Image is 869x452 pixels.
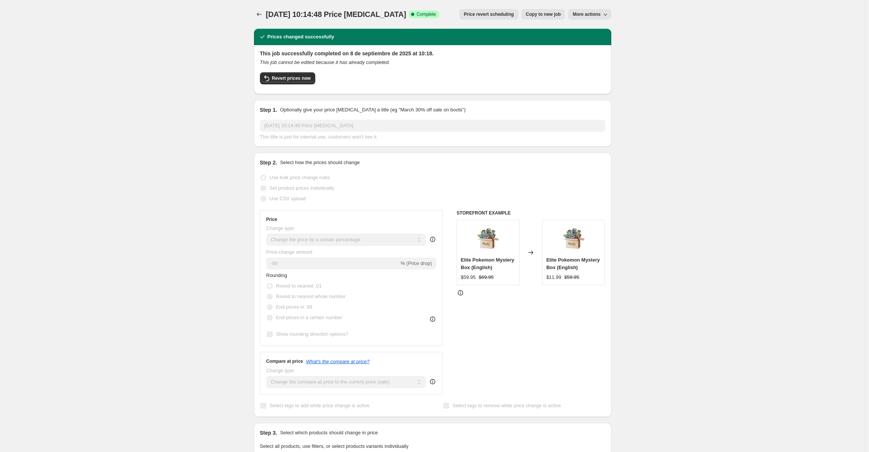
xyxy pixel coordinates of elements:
[260,72,315,84] button: Revert prices now
[266,272,287,278] span: Rounding
[266,225,294,231] span: Change type
[453,403,561,408] span: Select tags to remove while price change is active
[280,159,360,166] p: Select how the prices should change
[276,304,313,310] span: End prices in .99
[276,283,322,289] span: Round to nearest .01
[266,249,313,255] span: Price change amount
[464,11,514,17] span: Price revert scheduling
[559,224,589,254] img: Ontwerpzondertitel-2020-12-12T184800.512_80x.jpg
[546,257,600,270] span: Elite Pokemon Mystery Box (English)
[266,358,303,364] h3: Compare at price
[270,196,306,201] span: Use CSV upload
[260,106,277,114] h2: Step 1.
[260,50,605,57] h2: This job successfully completed on 8 de septiembre de 2025 at 10:18.
[260,59,390,65] i: This job cannot be edited because it has already completed.
[546,274,561,281] div: $11.99
[457,210,605,216] h6: STOREFRONT EXAMPLE
[573,11,600,17] span: More actions
[473,224,503,254] img: Ontwerpzondertitel-2020-12-12T184800.512_80x.jpg
[479,274,494,281] strike: $69.95
[266,257,399,269] input: -15
[270,185,334,191] span: Set product prices individually
[260,134,377,140] span: This title is just for internal use, customers won't see it
[270,175,330,180] span: Use bulk price change rules
[276,315,342,320] span: End prices in a certain number
[266,216,277,222] h3: Price
[280,106,465,114] p: Optionally give your price [MEDICAL_DATA] a title (eg "March 30% off sale on boots")
[429,236,436,243] div: help
[459,9,518,20] button: Price revert scheduling
[429,378,436,385] div: help
[266,368,294,373] span: Change type
[276,294,346,299] span: Round to nearest whole number
[521,9,565,20] button: Copy to new job
[270,403,370,408] span: Select tags to add while price change is active
[267,33,334,41] h2: Prices changed successfully
[461,257,514,270] span: Elite Pokemon Mystery Box (English)
[260,159,277,166] h2: Step 2.
[280,429,378,437] p: Select which products should change in price
[260,120,605,132] input: 30% off holiday sale
[276,331,348,337] span: Show rounding direction options?
[272,75,311,81] span: Revert prices now
[461,274,476,281] div: $59.95
[260,443,409,449] span: Select all products, use filters, or select products variants individually
[526,11,561,17] span: Copy to new job
[416,11,436,17] span: Complete
[401,260,432,266] span: % (Price drop)
[564,274,579,281] strike: $59.95
[266,10,406,18] span: [DATE] 10:14:48 Price [MEDICAL_DATA]
[568,9,611,20] button: More actions
[254,9,264,20] button: Price change jobs
[306,359,370,364] button: What's the compare at price?
[260,429,277,437] h2: Step 3.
